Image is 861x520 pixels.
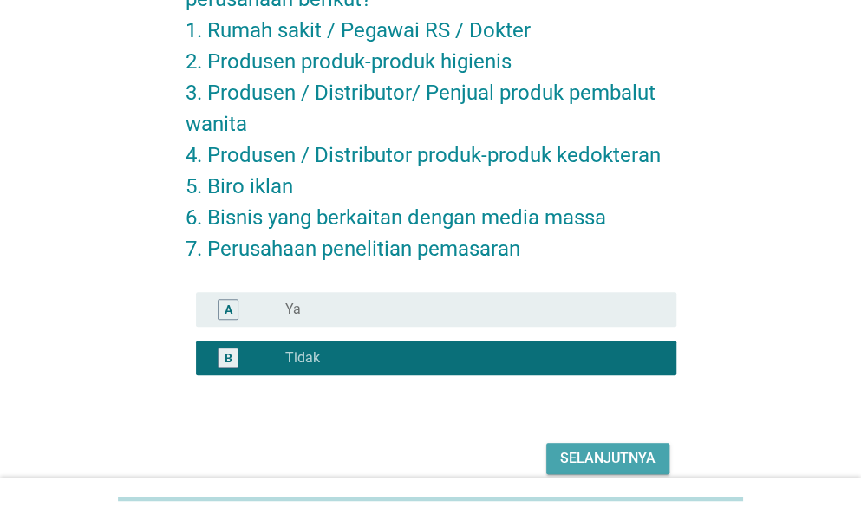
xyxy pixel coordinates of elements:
[285,349,320,367] label: Tidak
[285,301,301,318] label: Ya
[546,443,669,474] button: Selanjutnya
[225,300,232,318] div: A
[225,348,232,367] div: B
[560,448,656,469] div: Selanjutnya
